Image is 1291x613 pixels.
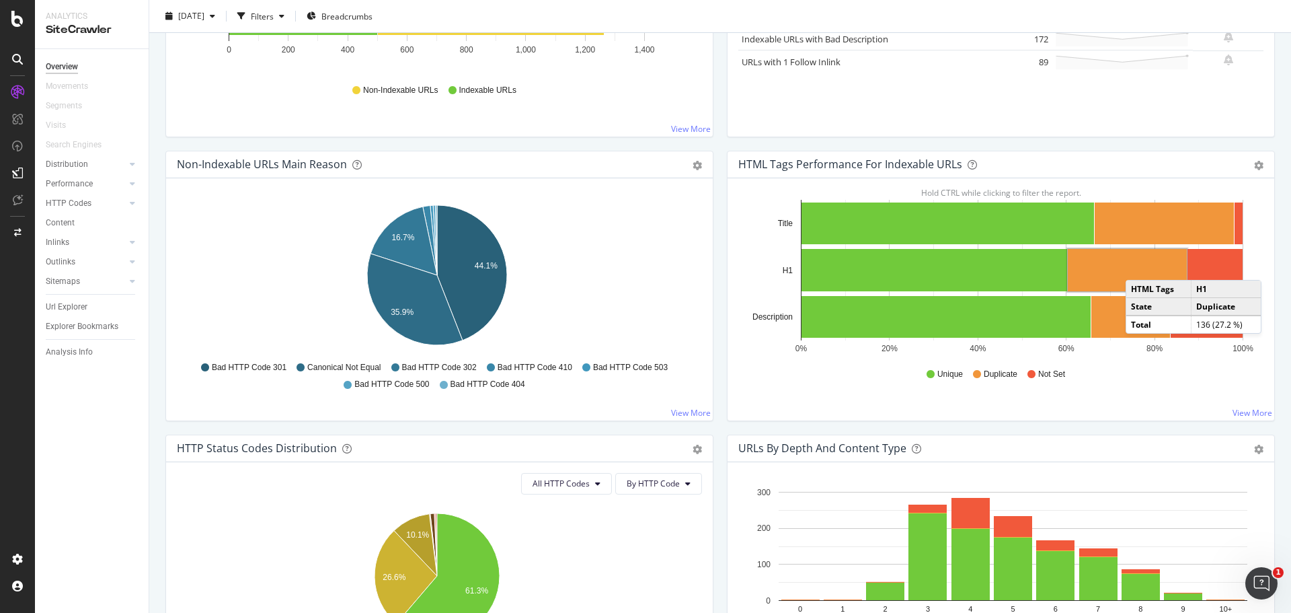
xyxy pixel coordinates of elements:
button: All HTTP Codes [521,473,612,495]
span: Canonical Not Equal [307,362,381,373]
text: 100 [757,560,771,569]
text: 600 [400,45,414,55]
a: Performance [46,177,126,191]
text: 26.6% [383,573,405,582]
div: gear [693,445,702,454]
td: Total [1126,316,1191,333]
span: Unique [937,369,963,380]
div: bell-plus [1224,32,1233,42]
div: Segments [46,99,82,113]
text: 0% [795,344,808,353]
text: 16.7% [391,233,414,242]
div: gear [1254,445,1263,454]
div: Explorer Bookmarks [46,320,118,334]
span: Bad HTTP Code 301 [212,362,286,373]
text: 0 [766,596,771,606]
a: Inlinks [46,236,126,250]
div: Inlinks [46,236,69,250]
div: Analysis Info [46,345,93,359]
text: 3 [926,605,930,613]
div: Distribution [46,157,88,172]
div: SiteCrawler [46,22,138,38]
text: 4 [968,605,972,613]
td: 172 [998,28,1052,50]
a: Search Engines [46,138,115,152]
span: Bad HTTP Code 404 [451,379,525,390]
a: Analysis Info [46,345,139,359]
div: Sitemaps [46,275,80,289]
text: 40% [970,344,986,353]
a: URLs with 1 Follow Inlink [742,56,840,68]
text: 200 [282,45,295,55]
svg: A chart. [177,200,697,356]
div: HTTP Codes [46,196,91,211]
a: Url Explorer [46,300,139,314]
td: 136 (27.2 %) [1191,316,1261,333]
text: 6 [1054,605,1058,613]
button: By HTTP Code [615,473,702,495]
div: Visits [46,118,66,133]
div: URLs by Depth and Content Type [738,441,906,455]
a: Segments [46,99,95,113]
text: 80% [1146,344,1163,353]
div: Filters [251,10,274,22]
a: Outlinks [46,255,126,269]
text: 60% [1058,344,1074,353]
text: 1,200 [575,45,595,55]
a: HTTP Codes [46,196,126,211]
a: View More [1233,407,1272,419]
text: 200 [757,524,771,533]
a: View More [671,407,711,419]
div: HTTP Status Codes Distribution [177,441,337,455]
div: Non-Indexable URLs Main Reason [177,157,347,171]
text: 1,400 [634,45,654,55]
td: HTML Tags [1126,281,1191,298]
a: Sitemaps [46,275,126,289]
div: bell-plus [1224,55,1233,65]
text: 0 [798,605,802,613]
span: 1 [1273,567,1284,578]
text: 1,000 [516,45,536,55]
text: 2 [884,605,888,613]
button: Breadcrumbs [301,5,378,27]
text: 10+ [1220,605,1233,613]
a: Overview [46,60,139,74]
text: 300 [757,488,771,497]
text: 1 [840,605,845,613]
span: Bad HTTP Code 503 [593,362,668,373]
div: Movements [46,79,88,94]
div: gear [693,161,702,170]
a: Content [46,216,139,230]
button: [DATE] [160,5,221,27]
div: Analytics [46,11,138,22]
text: 9 [1181,605,1185,613]
text: 400 [341,45,354,55]
td: H1 [1191,281,1261,298]
span: 2025 Sep. 24th [178,10,204,22]
a: Visits [46,118,79,133]
text: 800 [460,45,473,55]
span: Bad HTTP Code 410 [498,362,572,373]
a: Movements [46,79,102,94]
td: Duplicate [1191,297,1261,316]
span: All HTTP Codes [533,478,590,489]
text: Description [752,312,793,322]
span: Bad HTTP Code 500 [354,379,429,390]
text: 7 [1096,605,1100,613]
div: A chart. [738,200,1259,356]
text: 0 [227,45,231,55]
text: 20% [882,344,898,353]
span: Duplicate [984,369,1017,380]
a: Indexable URLs with Bad Description [742,33,888,45]
div: Content [46,216,75,230]
span: Breadcrumbs [321,10,373,22]
iframe: Intercom live chat [1245,567,1278,600]
span: Bad HTTP Code 302 [402,362,477,373]
td: State [1126,297,1191,316]
span: By HTTP Code [627,478,680,489]
text: 10.1% [406,530,429,540]
div: HTML Tags Performance for Indexable URLs [738,157,962,171]
div: Overview [46,60,78,74]
div: gear [1254,161,1263,170]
